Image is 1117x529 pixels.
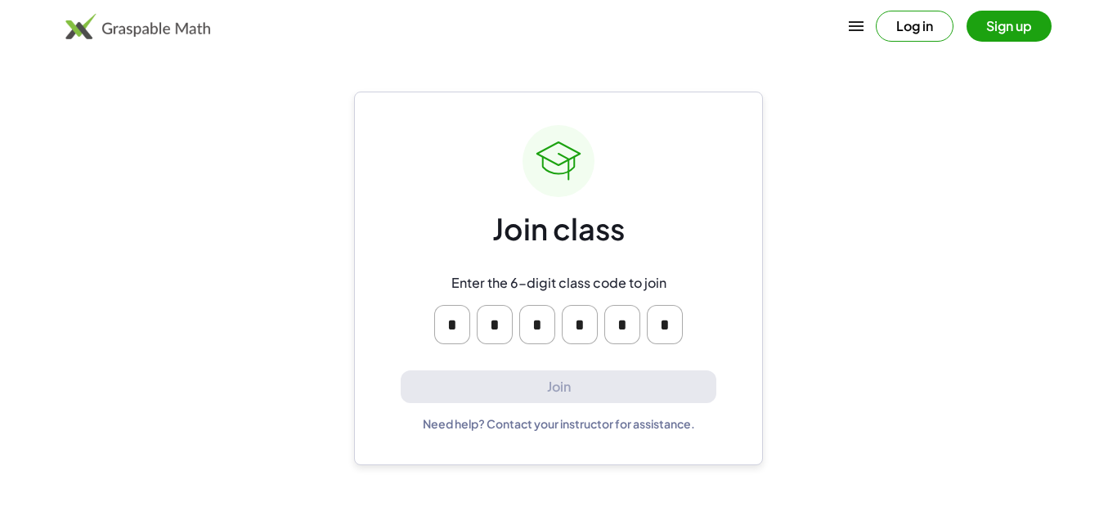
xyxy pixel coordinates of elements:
[967,11,1052,42] button: Sign up
[401,370,716,404] button: Join
[492,210,625,249] div: Join class
[451,275,666,292] div: Enter the 6-digit class code to join
[876,11,953,42] button: Log in
[423,416,695,431] div: Need help? Contact your instructor for assistance.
